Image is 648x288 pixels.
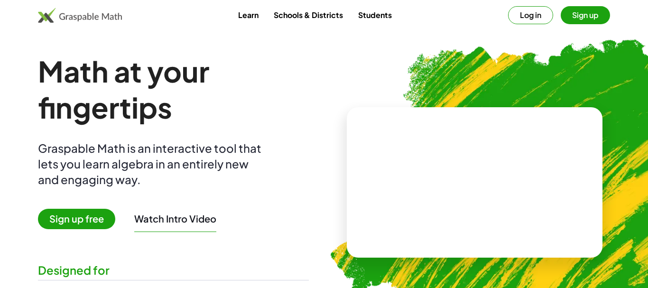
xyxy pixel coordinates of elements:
[404,147,546,218] video: What is this? This is dynamic math notation. Dynamic math notation plays a central role in how Gr...
[561,6,610,24] button: Sign up
[134,213,216,225] button: Watch Intro Video
[351,6,399,24] a: Students
[231,6,266,24] a: Learn
[38,140,266,187] div: Graspable Math is an interactive tool that lets you learn algebra in an entirely new and engaging...
[38,53,309,125] h1: Math at your fingertips
[38,209,115,229] span: Sign up free
[38,262,309,278] div: Designed for
[266,6,351,24] a: Schools & Districts
[508,6,553,24] button: Log in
